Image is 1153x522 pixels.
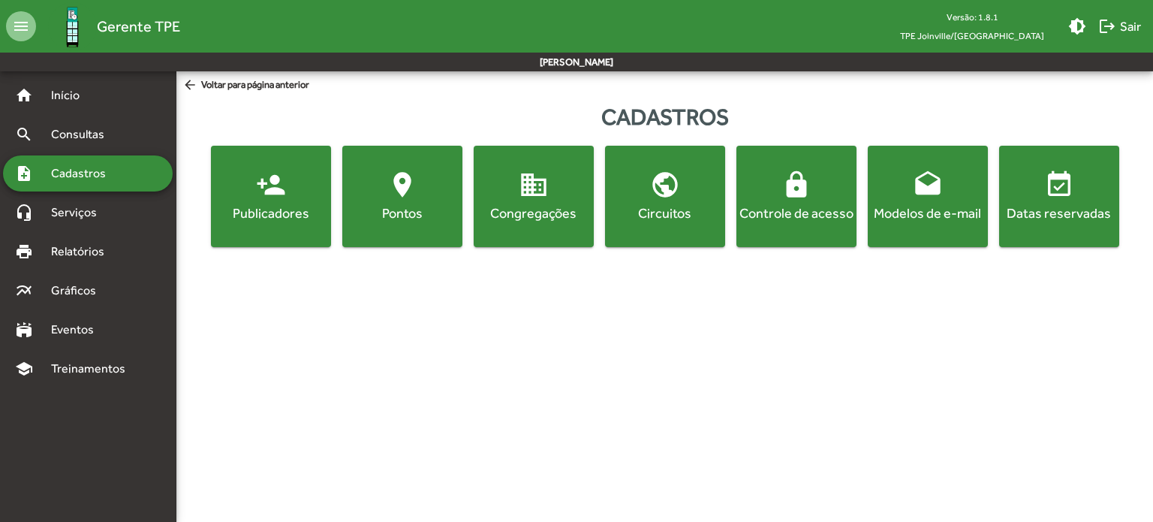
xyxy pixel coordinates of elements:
[42,125,124,143] span: Consultas
[999,146,1119,247] button: Datas reservadas
[1044,170,1074,200] mat-icon: event_available
[182,77,201,94] mat-icon: arrow_back
[605,146,725,247] button: Circuitos
[868,146,988,247] button: Modelos de e-mail
[6,11,36,41] mat-icon: menu
[342,146,462,247] button: Pontos
[15,243,33,261] mat-icon: print
[42,86,101,104] span: Início
[888,8,1056,26] div: Versão: 1.8.1
[519,170,549,200] mat-icon: domain
[474,146,594,247] button: Congregações
[477,204,591,222] div: Congregações
[650,170,680,200] mat-icon: public
[15,86,33,104] mat-icon: home
[736,146,856,247] button: Controle de acesso
[781,170,811,200] mat-icon: lock
[97,14,180,38] span: Gerente TPE
[345,204,459,222] div: Pontos
[871,204,985,222] div: Modelos de e-mail
[1098,13,1141,40] span: Sair
[608,204,722,222] div: Circuitos
[913,170,943,200] mat-icon: drafts
[888,26,1056,45] span: TPE Joinville/[GEOGRAPHIC_DATA]
[1092,13,1147,40] button: Sair
[15,204,33,222] mat-icon: headset_mic
[42,164,125,183] span: Cadastros
[176,100,1153,134] div: Cadastros
[256,170,286,200] mat-icon: person_add
[42,243,124,261] span: Relatórios
[15,164,33,183] mat-icon: note_add
[36,2,180,51] a: Gerente TPE
[739,204,853,222] div: Controle de acesso
[1068,17,1086,35] mat-icon: brightness_medium
[182,77,309,94] span: Voltar para página anterior
[48,2,97,51] img: Logo
[1098,17,1116,35] mat-icon: logout
[42,204,117,222] span: Serviços
[214,204,328,222] div: Publicadores
[1002,204,1116,222] div: Datas reservadas
[387,170,417,200] mat-icon: location_on
[211,146,331,247] button: Publicadores
[15,125,33,143] mat-icon: search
